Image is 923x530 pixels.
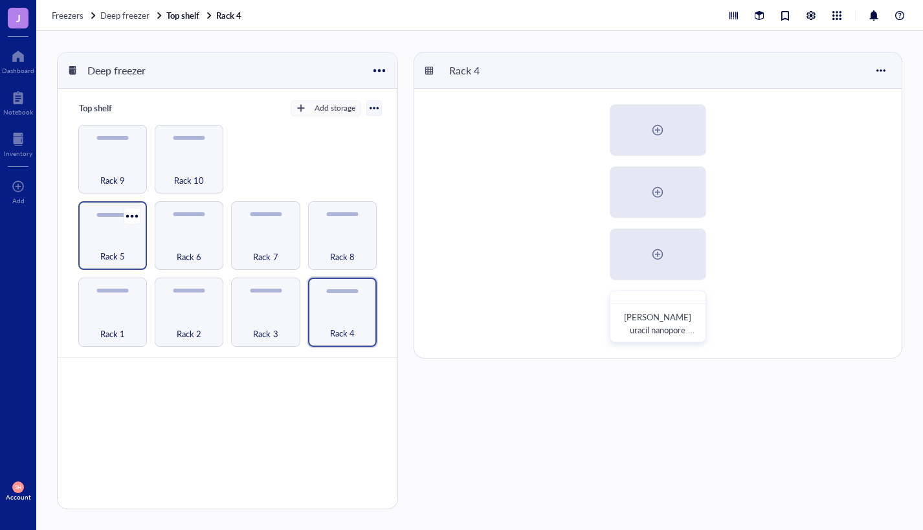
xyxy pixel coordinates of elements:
span: Freezers [52,9,83,21]
span: Rack 6 [177,250,201,264]
div: Deep freezer [82,60,159,82]
div: Account [6,493,31,501]
div: Add storage [315,102,355,114]
a: Inventory [4,129,32,157]
a: Freezers [52,10,98,21]
span: SH [15,484,21,490]
a: Top shelfRack 4 [166,10,244,21]
div: Inventory [4,149,32,157]
span: Deep freezer [100,9,150,21]
span: J [16,10,21,26]
span: Rack 5 [100,249,125,263]
div: Rack 4 [443,60,521,82]
span: Rack 4 [330,326,355,340]
div: Add [12,197,25,204]
span: Rack 1 [100,327,125,341]
a: Deep freezer [100,10,164,21]
div: Top shelf [73,99,151,117]
span: Rack 8 [330,250,355,264]
span: Rack 2 [177,327,201,341]
a: Dashboard [2,46,34,74]
span: Rack 10 [174,173,204,188]
div: Dashboard [2,67,34,74]
span: Rack 7 [253,250,278,264]
a: Notebook [3,87,33,116]
span: Rack 3 [253,327,278,341]
span: [PERSON_NAME] uracil nanopore samples [624,311,694,349]
div: Notebook [3,108,33,116]
button: Add storage [291,100,361,116]
span: Rack 9 [100,173,125,188]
